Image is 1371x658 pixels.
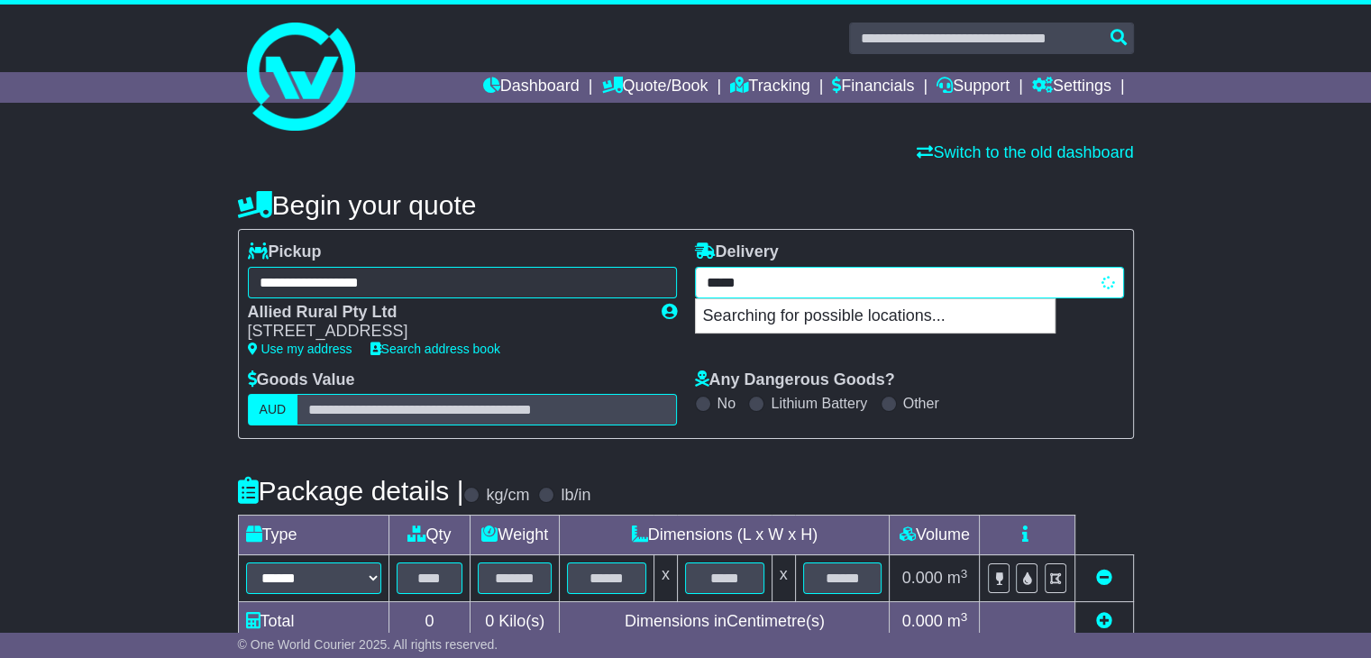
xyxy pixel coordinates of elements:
[771,395,867,412] label: Lithium Battery
[902,612,943,630] span: 0.000
[238,190,1134,220] h4: Begin your quote
[248,322,644,342] div: [STREET_ADDRESS]
[601,72,708,103] a: Quote/Book
[560,516,890,555] td: Dimensions (L x W x H)
[961,610,968,624] sup: 3
[947,569,968,587] span: m
[486,486,529,506] label: kg/cm
[947,612,968,630] span: m
[902,569,943,587] span: 0.000
[1032,72,1111,103] a: Settings
[1096,569,1112,587] a: Remove this item
[238,602,388,642] td: Total
[560,602,890,642] td: Dimensions in Centimetre(s)
[485,612,494,630] span: 0
[903,395,939,412] label: Other
[772,555,795,602] td: x
[248,303,644,323] div: Allied Rural Pty Ltd
[1096,612,1112,630] a: Add new item
[561,486,590,506] label: lb/in
[695,370,895,390] label: Any Dangerous Goods?
[937,72,1010,103] a: Support
[717,395,736,412] label: No
[238,637,498,652] span: © One World Courier 2025. All rights reserved.
[695,267,1124,298] typeahead: Please provide city
[730,72,809,103] a: Tracking
[961,567,968,580] sup: 3
[471,516,560,555] td: Weight
[471,602,560,642] td: Kilo(s)
[483,72,580,103] a: Dashboard
[654,555,677,602] td: x
[370,342,500,356] a: Search address book
[388,602,471,642] td: 0
[695,242,779,262] label: Delivery
[890,516,980,555] td: Volume
[238,516,388,555] td: Type
[248,242,322,262] label: Pickup
[248,342,352,356] a: Use my address
[388,516,471,555] td: Qty
[696,299,1055,334] p: Searching for possible locations...
[917,143,1133,161] a: Switch to the old dashboard
[248,394,298,425] label: AUD
[832,72,914,103] a: Financials
[248,370,355,390] label: Goods Value
[238,476,464,506] h4: Package details |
